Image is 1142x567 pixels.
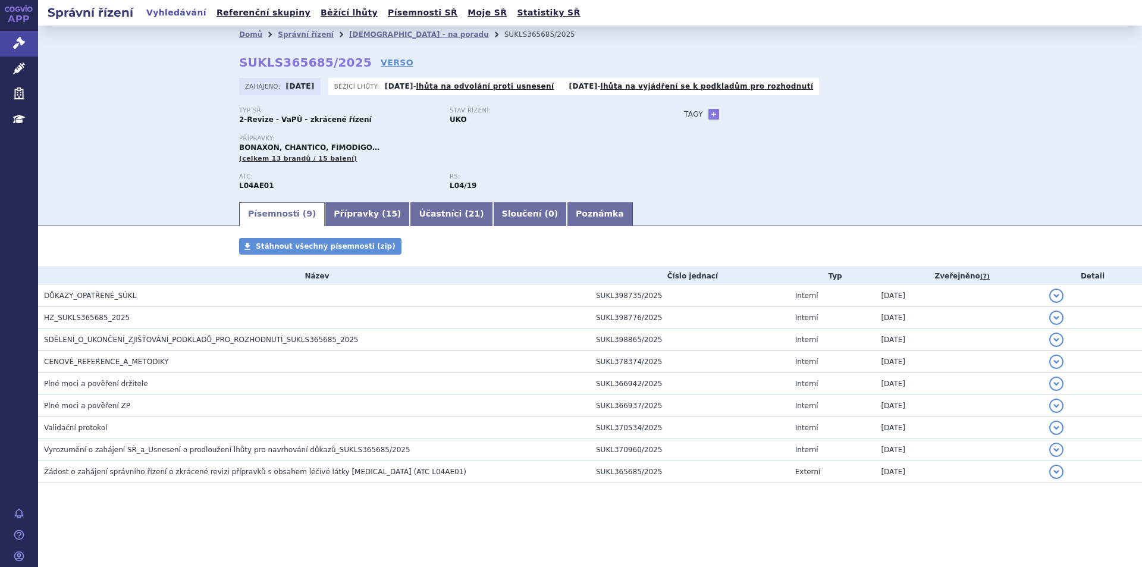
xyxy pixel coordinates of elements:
[44,402,130,410] span: Plné moci a pověření ZP
[349,30,489,39] a: [DEMOGRAPHIC_DATA] - na poradu
[1049,465,1063,479] button: detail
[493,202,567,226] a: Sloučení (0)
[590,351,789,373] td: SUKL378374/2025
[450,173,648,180] p: RS:
[590,329,789,351] td: SUKL398865/2025
[143,5,210,21] a: Vyhledávání
[1049,289,1063,303] button: detail
[875,373,1043,395] td: [DATE]
[239,181,274,190] strong: FINGOLIMOD
[410,202,492,226] a: Účastníci (21)
[795,292,818,300] span: Interní
[450,181,476,190] strong: fingolimod
[239,115,372,124] strong: 2-Revize - VaPÚ - zkrácené řízení
[875,267,1043,285] th: Zveřejněno
[334,82,382,91] span: Běžící lhůty:
[239,202,325,226] a: Písemnosti (9)
[239,143,379,152] span: BONAXON, CHANTICO, FIMODIGO…
[1049,355,1063,369] button: detail
[245,82,283,91] span: Zahájeno:
[875,417,1043,439] td: [DATE]
[385,82,413,90] strong: [DATE]
[44,424,108,432] span: Validační protokol
[450,107,648,114] p: Stav řízení:
[239,30,262,39] a: Domů
[875,439,1043,461] td: [DATE]
[795,424,818,432] span: Interní
[469,209,480,218] span: 21
[385,82,554,91] p: -
[1049,443,1063,457] button: detail
[569,82,814,91] p: -
[795,468,820,476] span: Externí
[590,395,789,417] td: SUKL366937/2025
[684,107,703,121] h3: Tagy
[875,285,1043,307] td: [DATE]
[44,358,169,366] span: CENOVÉ_REFERENCE_A_METODIKY
[708,109,719,120] a: +
[239,173,438,180] p: ATC:
[548,209,554,218] span: 0
[795,336,818,344] span: Interní
[1043,267,1142,285] th: Detail
[1049,311,1063,325] button: detail
[875,461,1043,483] td: [DATE]
[306,209,312,218] span: 9
[256,242,396,250] span: Stáhnout všechny písemnosti (zip)
[464,5,510,21] a: Moje SŘ
[450,115,467,124] strong: UKO
[875,351,1043,373] td: [DATE]
[239,107,438,114] p: Typ SŘ:
[980,272,990,281] abbr: (?)
[239,155,357,162] span: (celkem 13 brandů / 15 balení)
[875,307,1043,329] td: [DATE]
[239,135,660,142] p: Přípravky:
[239,55,372,70] strong: SUKLS365685/2025
[569,82,598,90] strong: [DATE]
[278,30,334,39] a: Správní řízení
[590,439,789,461] td: SUKL370960/2025
[381,57,413,68] a: VERSO
[325,202,410,226] a: Přípravky (15)
[1049,333,1063,347] button: detail
[795,380,818,388] span: Interní
[44,446,410,454] span: Vyrozumění o zahájení SŘ_a_Usnesení o prodloužení lhůty pro navrhování důkazů_SUKLS365685/2025
[286,82,315,90] strong: [DATE]
[590,307,789,329] td: SUKL398776/2025
[38,4,143,21] h2: Správní řízení
[44,292,136,300] span: DŮKAZY_OPATŘENÉ_SÚKL
[44,314,130,322] span: HZ_SUKLS365685_2025
[1049,399,1063,413] button: detail
[590,285,789,307] td: SUKL398735/2025
[567,202,633,226] a: Poznámka
[317,5,381,21] a: Běžící lhůty
[795,314,818,322] span: Interní
[1049,421,1063,435] button: detail
[1049,377,1063,391] button: detail
[504,26,591,43] li: SUKLS365685/2025
[213,5,314,21] a: Referenční skupiny
[600,82,813,90] a: lhůta na vyjádření se k podkladům pro rozhodnutí
[44,336,358,344] span: SDĚLENÍ_O_UKONČENÍ_ZJIŠŤOVÁNÍ_PODKLADŮ_PRO_ROZHODNUTÍ_SUKLS365685_2025
[384,5,461,21] a: Písemnosti SŘ
[44,380,148,388] span: Plné moci a pověření držitele
[416,82,554,90] a: lhůta na odvolání proti usnesení
[44,468,466,476] span: Žádost o zahájení správního řízení o zkrácené revizi přípravků s obsahem léčivé látky fingolimod ...
[239,238,401,255] a: Stáhnout všechny písemnosti (zip)
[795,358,818,366] span: Interní
[795,446,818,454] span: Interní
[875,329,1043,351] td: [DATE]
[386,209,397,218] span: 15
[789,267,876,285] th: Typ
[513,5,583,21] a: Statistiky SŘ
[38,267,590,285] th: Název
[795,402,818,410] span: Interní
[590,417,789,439] td: SUKL370534/2025
[590,373,789,395] td: SUKL366942/2025
[590,267,789,285] th: Číslo jednací
[590,461,789,483] td: SUKL365685/2025
[875,395,1043,417] td: [DATE]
